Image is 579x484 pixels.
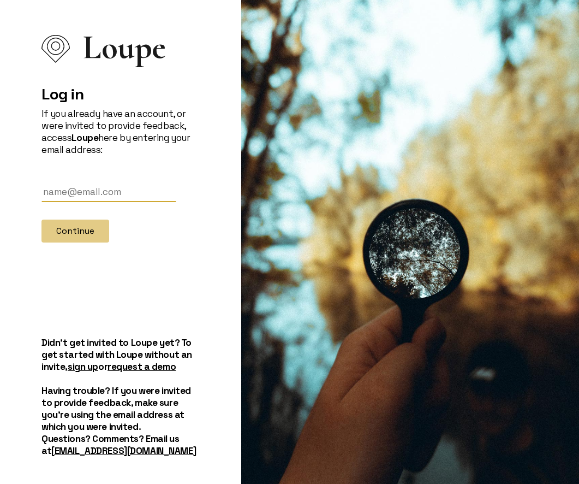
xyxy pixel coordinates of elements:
[41,182,176,202] input: Email Address
[71,132,98,144] strong: Loupe
[68,361,98,373] a: sign up
[108,361,176,373] a: request a demo
[83,42,166,54] span: Loupe
[41,220,109,243] button: Continue
[41,35,70,63] img: Loupe Logo
[41,108,200,156] p: If you already have an account, or were invited to provide feedback, access here by entering your...
[41,85,200,103] h2: Log in
[41,337,200,457] h5: Didn't get invited to Loupe yet? To get started with Loupe without an invite, or Having trouble? ...
[51,445,196,457] a: [EMAIL_ADDRESS][DOMAIN_NAME]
